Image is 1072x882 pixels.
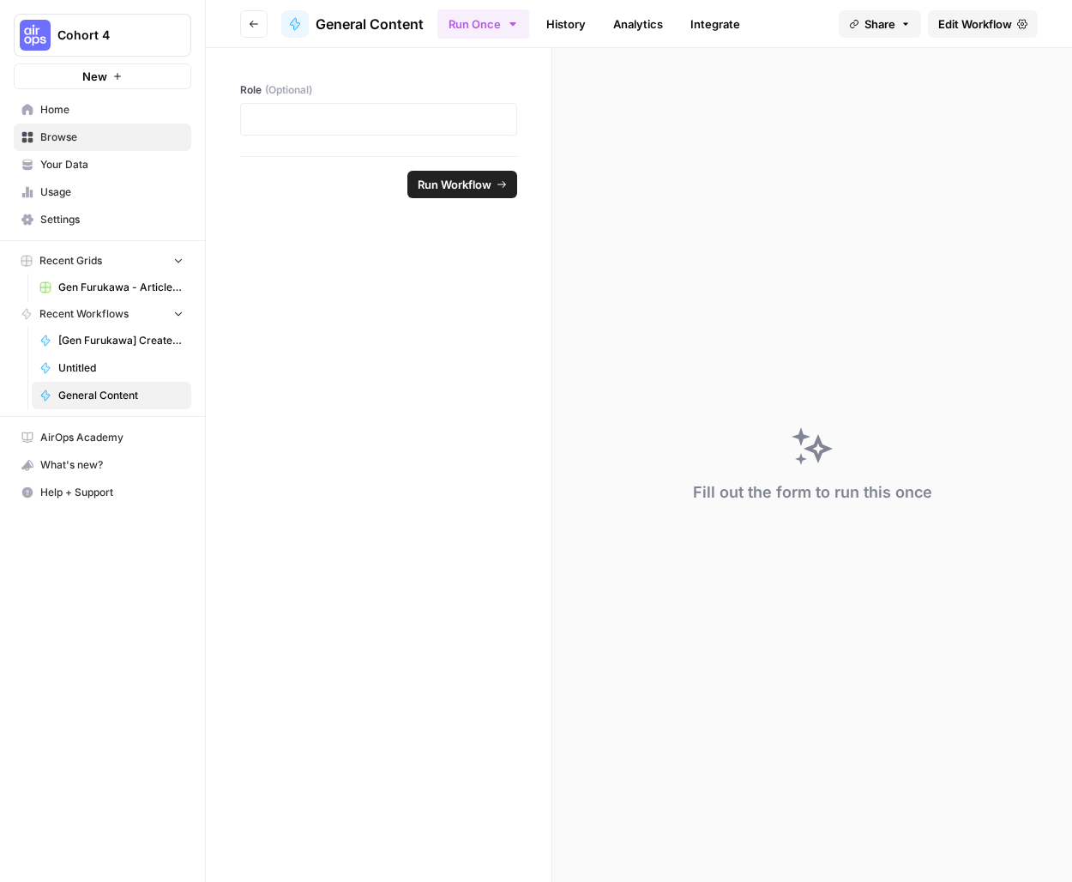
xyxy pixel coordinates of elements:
button: New [14,63,191,89]
img: Cohort 4 Logo [20,20,51,51]
span: Run Workflow [418,176,491,193]
span: Recent Workflows [39,306,129,322]
span: Settings [40,212,184,227]
span: Help + Support [40,485,184,500]
button: What's new? [14,451,191,479]
span: Recent Grids [39,253,102,269]
a: Edit Workflow [928,10,1038,38]
label: Role [240,82,517,98]
div: What's new? [15,452,190,478]
button: Workspace: Cohort 4 [14,14,191,57]
a: Browse [14,124,191,151]
span: Share [864,15,895,33]
a: Integrate [680,10,750,38]
a: General Content [32,382,191,409]
a: Your Data [14,151,191,178]
a: Analytics [603,10,673,38]
span: Your Data [40,157,184,172]
span: AirOps Academy [40,430,184,445]
button: Run Workflow [407,171,517,198]
a: AirOps Academy [14,424,191,451]
button: Recent Workflows [14,301,191,327]
span: General Content [316,14,424,34]
a: [Gen Furukawa] Create LLM Outline [32,327,191,354]
a: General Content [281,10,424,38]
span: Untitled [58,360,184,376]
a: Settings [14,206,191,233]
a: Usage [14,178,191,206]
a: Gen Furukawa - Article from keywords Grid [32,274,191,301]
a: Untitled [32,354,191,382]
a: History [536,10,596,38]
span: General Content [58,388,184,403]
button: Help + Support [14,479,191,506]
span: Cohort 4 [57,27,161,44]
span: (Optional) [265,82,312,98]
a: Home [14,96,191,124]
span: Edit Workflow [938,15,1012,33]
span: Home [40,102,184,118]
button: Recent Grids [14,248,191,274]
div: Fill out the form to run this once [693,480,932,504]
span: [Gen Furukawa] Create LLM Outline [58,333,184,348]
span: New [82,68,107,85]
span: Browse [40,130,184,145]
button: Run Once [437,9,529,39]
button: Share [839,10,921,38]
span: Gen Furukawa - Article from keywords Grid [58,280,184,295]
span: Usage [40,184,184,200]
